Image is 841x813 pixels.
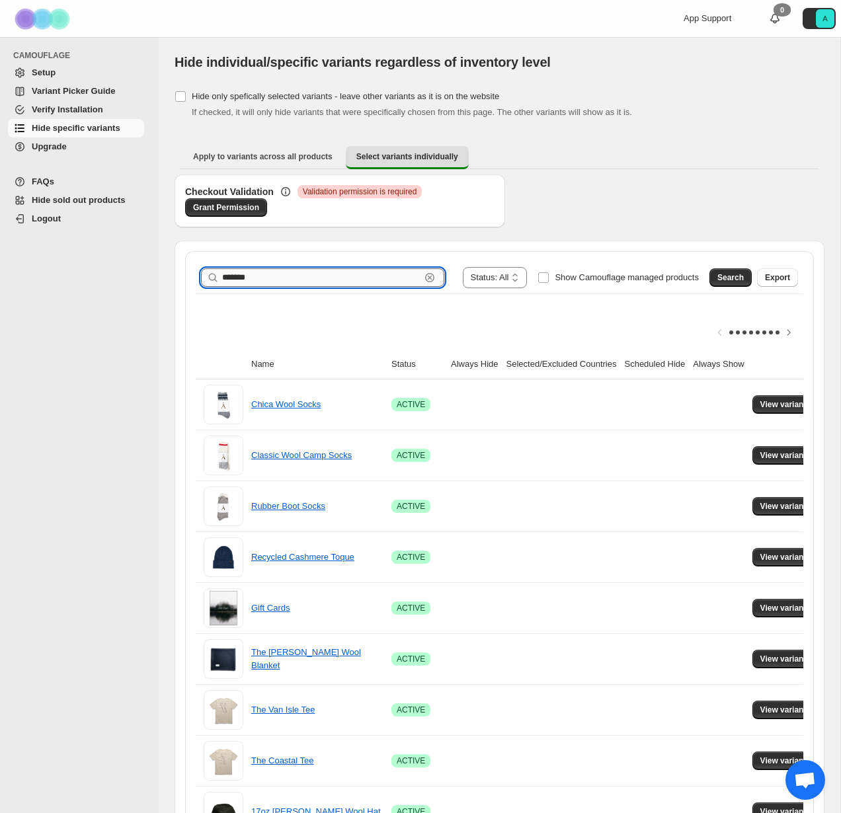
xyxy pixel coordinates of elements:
button: Apply to variants across all products [182,146,343,167]
th: Selected/Excluded Countries [502,350,621,379]
th: Scheduled Hide [620,350,689,379]
span: ACTIVE [397,552,425,562]
span: If checked, it will only hide variants that were specifically chosen from this page. The other va... [192,107,632,117]
span: ACTIVE [397,705,425,715]
span: App Support [684,13,731,23]
span: Logout [32,213,61,223]
a: Setup [8,63,144,82]
h3: Checkout Validation [185,185,274,198]
span: Select variants individually [356,151,458,162]
a: 0 [768,12,781,25]
span: ACTIVE [397,755,425,766]
span: View variants [760,755,811,766]
button: Search [709,268,752,287]
span: Upgrade [32,141,67,151]
th: Always Hide [447,350,502,379]
a: Gift Cards [251,603,290,613]
button: View variants [752,701,819,719]
a: Chica Wool Socks [251,399,321,409]
div: 0 [774,3,791,17]
a: The [PERSON_NAME] Wool Blanket [251,647,361,670]
a: The Van Isle Tee [251,705,315,715]
button: View variants [752,548,819,566]
th: Status [387,350,447,379]
a: Hide sold out products [8,191,144,210]
span: Setup [32,67,56,77]
button: Select variants individually [346,146,469,169]
th: Name [247,350,387,379]
button: View variants [752,497,819,516]
span: ACTIVE [397,501,425,512]
button: View variants [752,650,819,668]
div: Open chat [785,760,825,800]
a: FAQs [8,173,144,191]
span: View variants [760,603,811,613]
button: View variants [752,752,819,770]
button: View variants [752,599,819,617]
span: Verify Installation [32,104,103,114]
span: View variants [760,399,811,410]
th: Always Show [689,350,748,379]
span: View variants [760,654,811,664]
button: Scroll table right one column [780,323,798,342]
span: View variants [760,450,811,461]
span: CAMOUFLAGE [13,50,149,61]
a: Logout [8,210,144,228]
a: The Coastal Tee [251,755,313,765]
a: Grant Permission [185,198,267,217]
img: Camouflage [11,1,77,37]
span: Search [717,272,744,283]
span: Validation permission is required [303,186,417,197]
a: Upgrade [8,137,144,156]
span: View variants [760,552,811,562]
span: Grant Permission [193,202,259,213]
text: A [822,15,828,22]
button: Export [757,268,798,287]
span: Export [765,272,790,283]
button: Clear [423,271,436,284]
span: ACTIVE [397,603,425,613]
span: ACTIVE [397,450,425,461]
button: View variants [752,395,819,414]
span: View variants [760,705,811,715]
span: ACTIVE [397,399,425,410]
span: Apply to variants across all products [193,151,333,162]
span: Hide individual/specific variants regardless of inventory level [175,55,551,69]
span: Hide sold out products [32,195,126,205]
span: Variant Picker Guide [32,86,115,96]
a: Hide specific variants [8,119,144,137]
a: Classic Wool Camp Socks [251,450,352,460]
span: Show Camouflage managed products [555,272,699,282]
a: Variant Picker Guide [8,82,144,100]
button: Avatar with initials A [803,8,836,29]
a: Verify Installation [8,100,144,119]
span: Hide specific variants [32,123,120,133]
a: Recycled Cashmere Toque [251,552,354,562]
span: Avatar with initials A [816,9,834,28]
span: ACTIVE [397,654,425,664]
span: Hide only spefically selected variants - leave other variants as it is on the website [192,91,499,101]
span: FAQs [32,176,54,186]
span: View variants [760,501,811,512]
button: View variants [752,446,819,465]
a: Rubber Boot Socks [251,501,325,511]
